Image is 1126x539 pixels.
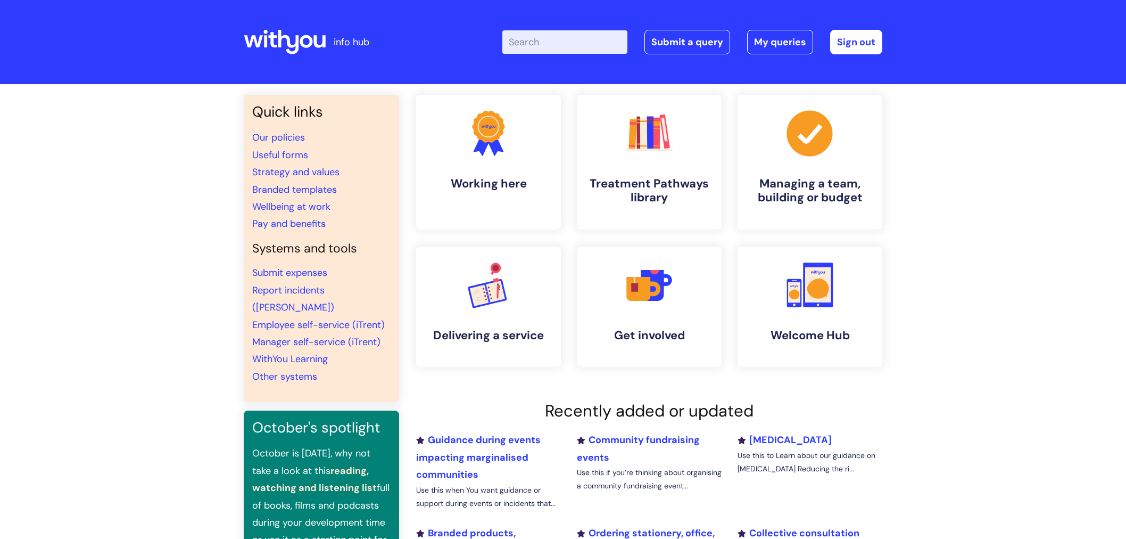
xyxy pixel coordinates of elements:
p: Use this if you’re thinking about organising a community fundraising event... [577,466,722,493]
h4: Get involved [585,329,713,342]
a: My queries [747,30,813,54]
a: Working here [416,95,561,230]
h2: Recently added or updated [416,401,882,421]
h4: Working here [425,177,552,191]
h3: Quick links [252,103,391,120]
div: | - [502,30,882,54]
h4: Systems and tools [252,241,391,256]
a: Delivering a service [416,247,561,367]
h3: October's spotlight [252,419,391,436]
h4: Treatment Pathways library [585,177,713,205]
a: Other systems [252,370,317,383]
a: Community fundraising events [577,434,700,463]
a: WithYou Learning [252,353,328,365]
a: Our policies [252,131,305,144]
a: Welcome Hub [738,247,882,367]
a: Managing a team, building or budget [738,95,882,230]
a: Manager self-service (iTrent) [252,336,380,348]
h4: Managing a team, building or budget [746,177,874,205]
a: Guidance during events impacting marginalised communities [416,434,541,481]
a: Submit a query [644,30,730,54]
a: Wellbeing at work [252,200,330,213]
h4: Welcome Hub [746,329,874,342]
a: Submit expenses [252,266,327,279]
a: Report incidents ([PERSON_NAME]) [252,284,334,314]
input: Search [502,30,627,54]
a: Treatment Pathways library [577,95,722,230]
a: Useful forms [252,149,308,161]
a: Get involved [577,247,722,367]
a: [MEDICAL_DATA] [738,434,832,446]
p: info hub [334,34,369,51]
a: Strategy and values [252,166,340,178]
a: Pay and benefits [252,217,326,230]
p: Use this when You want guidance or support during events or incidents that... [416,484,561,510]
p: Use this to Learn about our guidance on [MEDICAL_DATA] Reducing the ri... [738,449,882,476]
h4: Delivering a service [425,329,552,342]
a: Sign out [830,30,882,54]
a: Branded templates [252,183,337,196]
a: Employee self-service (iTrent) [252,318,385,331]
